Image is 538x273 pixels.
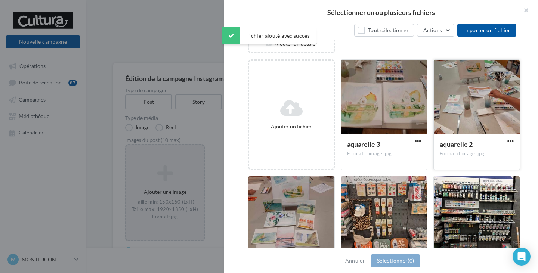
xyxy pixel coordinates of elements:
[252,123,331,130] div: Ajouter un fichier
[347,151,421,157] div: Format d'image: jpg
[236,9,526,16] h2: Sélectionner un ou plusieurs fichiers
[440,140,473,148] span: aquarelle 2
[463,27,510,33] span: Importer un fichier
[259,27,287,34] div: Mes fichiers
[457,24,516,37] button: Importer un fichier
[342,256,368,265] button: Annuler
[408,257,414,264] span: (0)
[513,248,531,266] div: Open Intercom Messenger
[371,254,420,267] button: Sélectionner(0)
[440,151,514,157] div: Format d'image: jpg
[417,24,454,37] button: Actions
[354,24,414,37] button: Tout sélectionner
[423,27,442,33] span: Actions
[222,27,316,44] div: Fichier ajouté avec succès
[347,140,380,148] span: aquarelle 3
